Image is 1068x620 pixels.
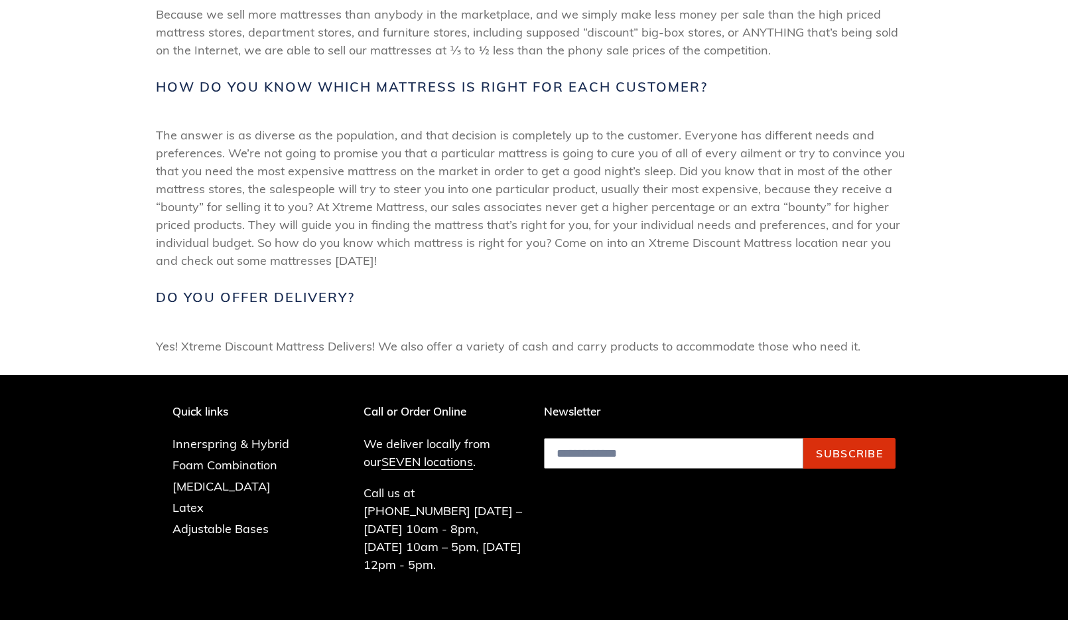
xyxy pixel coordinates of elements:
[364,405,525,418] p: Call or Order Online
[156,289,355,305] span: Do you offer Delivery?
[381,454,473,470] a: SEVEN locations
[172,521,269,536] a: Adjustable Bases
[172,457,277,473] a: Foam Combination
[803,438,896,469] button: Subscribe
[156,5,912,59] span: Because we sell more mattresses than anybody in the marketplace, and we simply make less money pe...
[364,435,525,471] p: We deliver locally from our .
[156,126,912,270] span: The answer is as diverse as the population, and that decision is completely up to the customer. E...
[816,447,883,460] span: Subscribe
[172,500,204,515] a: Latex
[544,405,896,418] p: Newsletter
[172,405,309,418] p: Quick links
[156,337,912,355] span: Yes! Xtreme Discount Mattress Delivers! We also offer a variety of cash and carry products to acc...
[172,436,289,451] a: Innerspring & Hybrid
[544,438,803,469] input: Email address
[172,479,271,494] a: [MEDICAL_DATA]
[364,484,525,574] p: Call us at [PHONE_NUMBER] [DATE] – [DATE] 10am - 8pm, [DATE] 10am – 5pm, [DATE] 12pm - 5pm.
[156,79,708,95] span: How do you know which mattress is right for each customer?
